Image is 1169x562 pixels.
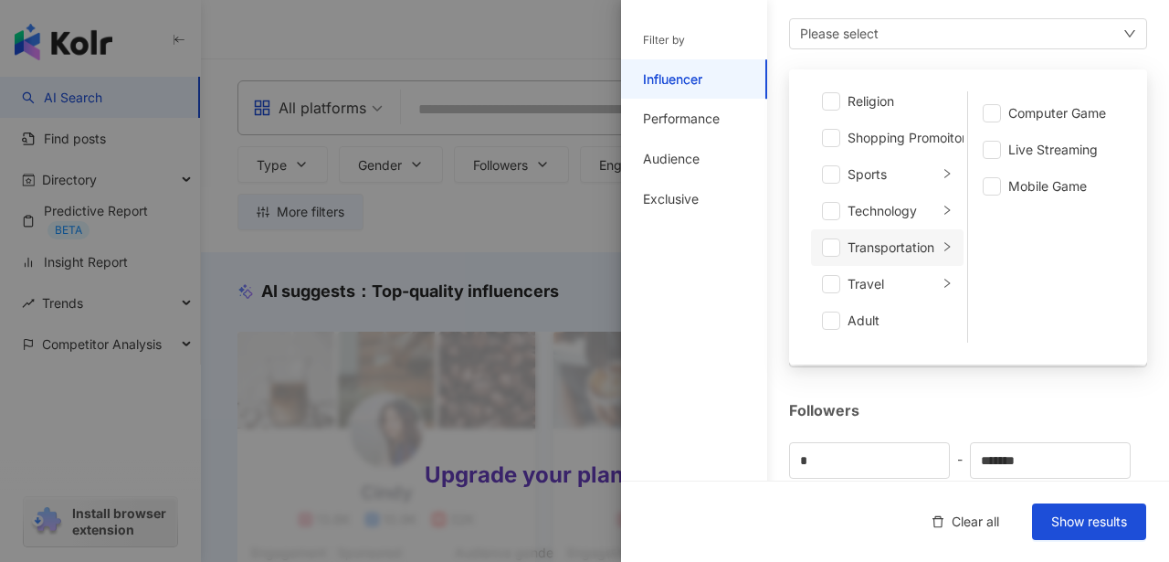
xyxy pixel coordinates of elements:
[942,241,953,252] span: right
[811,120,964,156] li: Shopping Promoiton
[848,238,938,258] div: Transportation
[789,400,1147,420] div: Followers
[811,193,964,229] li: Technology
[972,95,1125,132] li: Computer Game
[643,70,702,89] div: Influencer
[811,302,964,339] li: Adult
[950,449,970,470] span: -
[848,91,953,111] div: Religion
[811,229,964,266] li: Transportation
[913,504,1017,540] button: Clear all
[643,110,720,128] div: Performance
[800,24,879,44] div: Please select
[643,150,700,168] div: Audience
[811,266,964,302] li: Travel
[848,201,938,221] div: Technology
[1032,504,1146,540] button: Show results
[932,515,944,528] span: delete
[643,190,699,208] div: Exclusive
[942,168,953,179] span: right
[643,33,685,48] div: Filter by
[1008,103,1114,123] div: Computer Game
[1051,514,1127,529] span: Show results
[952,514,999,529] span: Clear all
[942,278,953,289] span: right
[848,164,938,185] div: Sports
[811,83,964,120] li: Religion
[811,156,964,193] li: Sports
[1008,140,1114,160] div: Live Streaming
[848,274,938,294] div: Travel
[1008,176,1114,196] div: Mobile Game
[1123,27,1136,40] span: down
[972,168,1125,205] li: Mobile Game
[848,128,969,148] div: Shopping Promoiton
[972,132,1125,168] li: Live Streaming
[848,311,953,331] div: Adult
[942,205,953,216] span: right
